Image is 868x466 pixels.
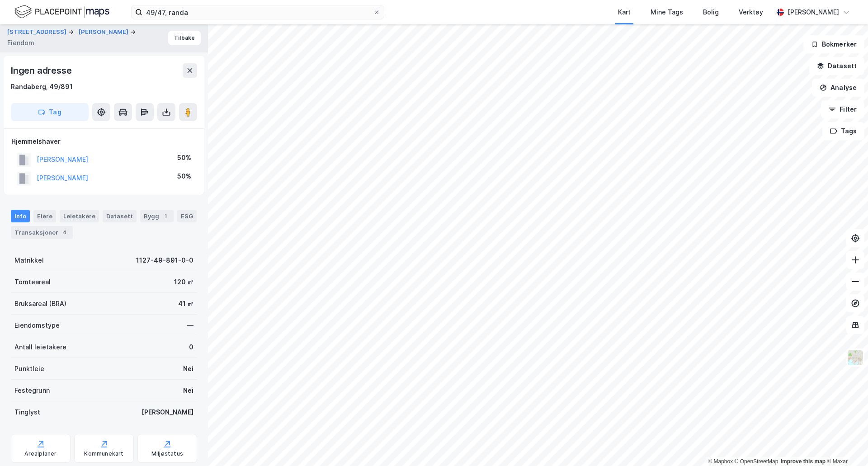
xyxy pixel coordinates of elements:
button: Datasett [809,57,864,75]
div: Miljøstatus [151,450,183,457]
div: Arealplaner [24,450,57,457]
div: 1 [161,212,170,221]
div: Kontrollprogram for chat [823,423,868,466]
div: Info [11,210,30,222]
div: Eiendom [7,38,34,48]
div: 4 [60,228,69,237]
div: 120 ㎡ [174,277,193,287]
button: Analyse [812,79,864,97]
iframe: Chat Widget [823,423,868,466]
a: OpenStreetMap [735,458,778,465]
div: Kart [618,7,631,18]
div: Kommunekart [84,450,123,457]
div: Antall leietakere [14,342,66,353]
input: Søk på adresse, matrikkel, gårdeiere, leietakere eller personer [142,5,373,19]
div: Datasett [103,210,137,222]
div: ESG [177,210,197,222]
button: Bokmerker [803,35,864,53]
div: [PERSON_NAME] [142,407,193,418]
a: Improve this map [781,458,826,465]
div: Bolig [703,7,719,18]
button: [STREET_ADDRESS] [7,28,68,37]
div: Tinglyst [14,407,40,418]
div: Festegrunn [14,385,50,396]
div: 1127-49-891-0-0 [136,255,193,266]
img: Z [847,349,864,366]
button: Tags [822,122,864,140]
button: [PERSON_NAME] [79,28,130,37]
div: Transaksjoner [11,226,73,239]
div: Eiendomstype [14,320,60,331]
div: Bygg [140,210,174,222]
div: [PERSON_NAME] [788,7,839,18]
div: Tomteareal [14,277,51,287]
div: 41 ㎡ [178,298,193,309]
div: Leietakere [60,210,99,222]
div: 50% [177,152,191,163]
div: Matrikkel [14,255,44,266]
button: Tag [11,103,89,121]
div: Verktøy [739,7,763,18]
div: — [187,320,193,331]
div: 0 [189,342,193,353]
a: Mapbox [708,458,733,465]
div: Ingen adresse [11,63,73,78]
div: Hjemmelshaver [11,136,197,147]
div: Bruksareal (BRA) [14,298,66,309]
div: Eiere [33,210,56,222]
div: Nei [183,385,193,396]
div: Randaberg, 49/891 [11,81,73,92]
button: Filter [821,100,864,118]
div: Punktleie [14,363,44,374]
div: Mine Tags [651,7,683,18]
button: Tilbake [168,31,201,45]
div: 50% [177,171,191,182]
img: logo.f888ab2527a4732fd821a326f86c7f29.svg [14,4,109,20]
div: Nei [183,363,193,374]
